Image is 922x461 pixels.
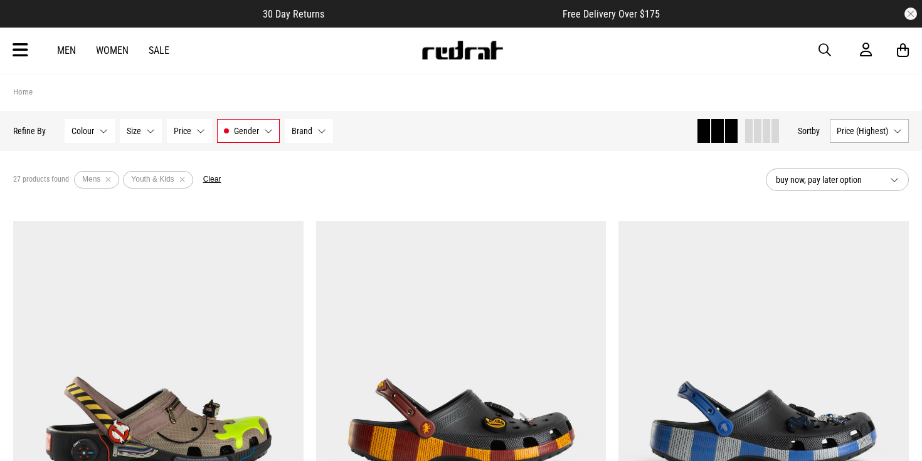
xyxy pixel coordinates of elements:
button: buy now, pay later option [766,168,909,191]
button: Gender [217,119,280,143]
span: Brand [292,126,312,136]
span: by [812,126,820,136]
span: Gender [234,126,259,136]
button: Size [120,119,162,143]
button: Clear [203,175,221,185]
span: Price [174,126,191,136]
span: 27 products found [13,175,69,185]
button: Colour [65,119,115,143]
p: Refine By [13,126,46,136]
button: Brand [285,119,333,143]
button: Price (Highest) [830,119,909,143]
a: Men [57,44,76,56]
button: Sortby [798,123,820,138]
iframe: Customer reviews powered by Trustpilot [349,8,538,20]
span: Youth & Kids [131,175,174,184]
button: Remove filter [174,171,190,189]
span: Price (Highest) [837,126,888,136]
span: buy now, pay later option [776,172,880,187]
span: Colour [72,126,94,136]
span: Size [127,126,141,136]
a: Sale [149,44,169,56]
a: Women [96,44,129,56]
span: Free Delivery Over $175 [563,8,660,20]
a: Home [13,87,33,96]
button: Remove filter [100,171,116,189]
span: 30 Day Returns [263,8,324,20]
button: Price [167,119,212,143]
img: Redrat logo [421,41,504,60]
span: Mens [82,175,100,184]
